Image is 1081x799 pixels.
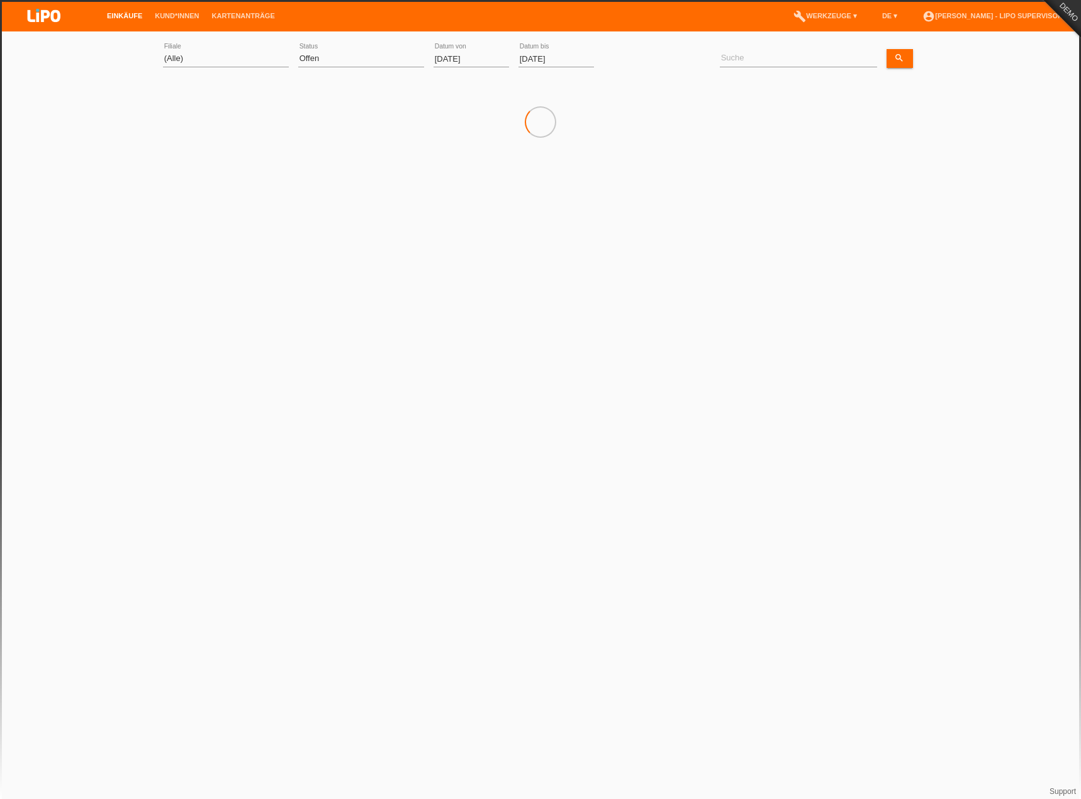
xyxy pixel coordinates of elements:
[101,12,148,20] a: Einkäufe
[787,12,863,20] a: buildWerkzeuge ▾
[916,12,1075,20] a: account_circle[PERSON_NAME] - LIPO Supervisor ▾
[894,53,904,63] i: search
[793,10,806,23] i: build
[13,26,76,35] a: LIPO pay
[876,12,904,20] a: DE ▾
[206,12,281,20] a: Kartenanträge
[887,49,913,68] a: search
[922,10,935,23] i: account_circle
[148,12,205,20] a: Kund*innen
[1050,787,1076,796] a: Support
